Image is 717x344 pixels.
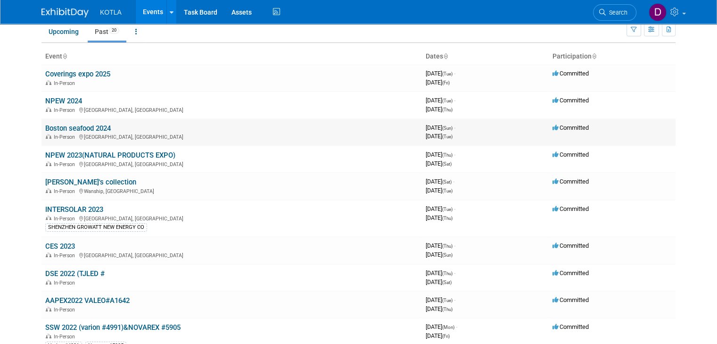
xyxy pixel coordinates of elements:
[552,296,589,303] span: Committed
[426,332,450,339] span: [DATE]
[426,178,454,185] span: [DATE]
[45,124,111,133] a: Boston seafood 2024
[552,269,589,277] span: Committed
[442,271,453,276] span: (Thu)
[454,151,455,158] span: -
[62,52,67,60] a: Sort by Event Name
[552,178,589,185] span: Committed
[54,80,78,86] span: In-Person
[422,49,549,65] th: Dates
[426,151,455,158] span: [DATE]
[46,134,51,139] img: In-Person Event
[454,296,455,303] span: -
[454,269,455,277] span: -
[45,106,418,113] div: [GEOGRAPHIC_DATA], [GEOGRAPHIC_DATA]
[442,188,453,193] span: (Tue)
[442,243,453,249] span: (Thu)
[45,70,110,78] a: Coverings expo 2025
[593,4,636,21] a: Search
[426,97,455,104] span: [DATE]
[442,126,453,131] span: (Sun)
[45,151,175,159] a: NPEW 2023(NATURAL PRODUCTS EXPO)
[426,160,452,167] span: [DATE]
[426,70,455,77] span: [DATE]
[45,97,82,105] a: NPEW 2024
[426,269,455,277] span: [DATE]
[442,80,450,85] span: (Fri)
[54,252,78,259] span: In-Person
[442,98,453,103] span: (Tue)
[549,49,676,65] th: Participation
[54,188,78,194] span: In-Person
[45,160,418,168] div: [GEOGRAPHIC_DATA], [GEOGRAPHIC_DATA]
[45,251,418,259] div: [GEOGRAPHIC_DATA], [GEOGRAPHIC_DATA]
[41,23,86,41] a: Upcoming
[442,334,450,339] span: (Fri)
[46,188,51,193] img: In-Person Event
[45,214,418,222] div: [GEOGRAPHIC_DATA], [GEOGRAPHIC_DATA]
[453,178,454,185] span: -
[426,124,455,131] span: [DATE]
[54,280,78,286] span: In-Person
[454,124,455,131] span: -
[552,205,589,212] span: Committed
[45,269,105,278] a: DSE 2022 (TJLED #
[109,27,119,34] span: 20
[46,334,51,338] img: In-Person Event
[426,305,453,312] span: [DATE]
[426,251,453,258] span: [DATE]
[46,216,51,220] img: In-Person Event
[454,205,455,212] span: -
[442,134,453,139] span: (Tue)
[45,223,147,232] div: SHENZHEN GROWATT NEW ENERGY CO
[46,280,51,285] img: In-Person Event
[442,207,453,212] span: (Tue)
[426,79,450,86] span: [DATE]
[45,296,130,305] a: AAPEX2022 VALEO#A1642
[454,97,455,104] span: -
[456,323,457,330] span: -
[552,323,589,330] span: Committed
[426,106,453,113] span: [DATE]
[442,179,452,185] span: (Sat)
[442,252,453,258] span: (Sun)
[442,325,454,330] span: (Mon)
[552,70,589,77] span: Committed
[88,23,126,41] a: Past20
[45,133,418,140] div: [GEOGRAPHIC_DATA], [GEOGRAPHIC_DATA]
[454,242,455,249] span: -
[54,134,78,140] span: In-Person
[426,205,455,212] span: [DATE]
[45,323,181,332] a: SSW 2022 (varion #4991)&NOVAREX #5905
[54,216,78,222] span: In-Person
[442,152,453,158] span: (Thu)
[46,307,51,311] img: In-Person Event
[649,3,667,21] img: Daniel dong Lee
[54,307,78,313] span: In-Person
[426,187,453,194] span: [DATE]
[45,242,75,251] a: CES 2023
[54,107,78,113] span: In-Person
[45,205,103,214] a: INTERSOLAR 2023
[54,334,78,340] span: In-Person
[552,124,589,131] span: Committed
[442,307,453,312] span: (Thu)
[426,296,455,303] span: [DATE]
[54,161,78,168] span: In-Person
[442,71,453,76] span: (Tue)
[442,107,453,112] span: (Thu)
[592,52,596,60] a: Sort by Participation Type
[45,178,136,186] a: [PERSON_NAME]'s collection
[46,107,51,112] img: In-Person Event
[552,242,589,249] span: Committed
[426,323,457,330] span: [DATE]
[426,242,455,249] span: [DATE]
[454,70,455,77] span: -
[426,214,453,221] span: [DATE]
[442,216,453,221] span: (Thu)
[46,161,51,166] img: In-Person Event
[46,252,51,257] img: In-Person Event
[46,80,51,85] img: In-Person Event
[442,280,452,285] span: (Sat)
[442,298,453,303] span: (Tue)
